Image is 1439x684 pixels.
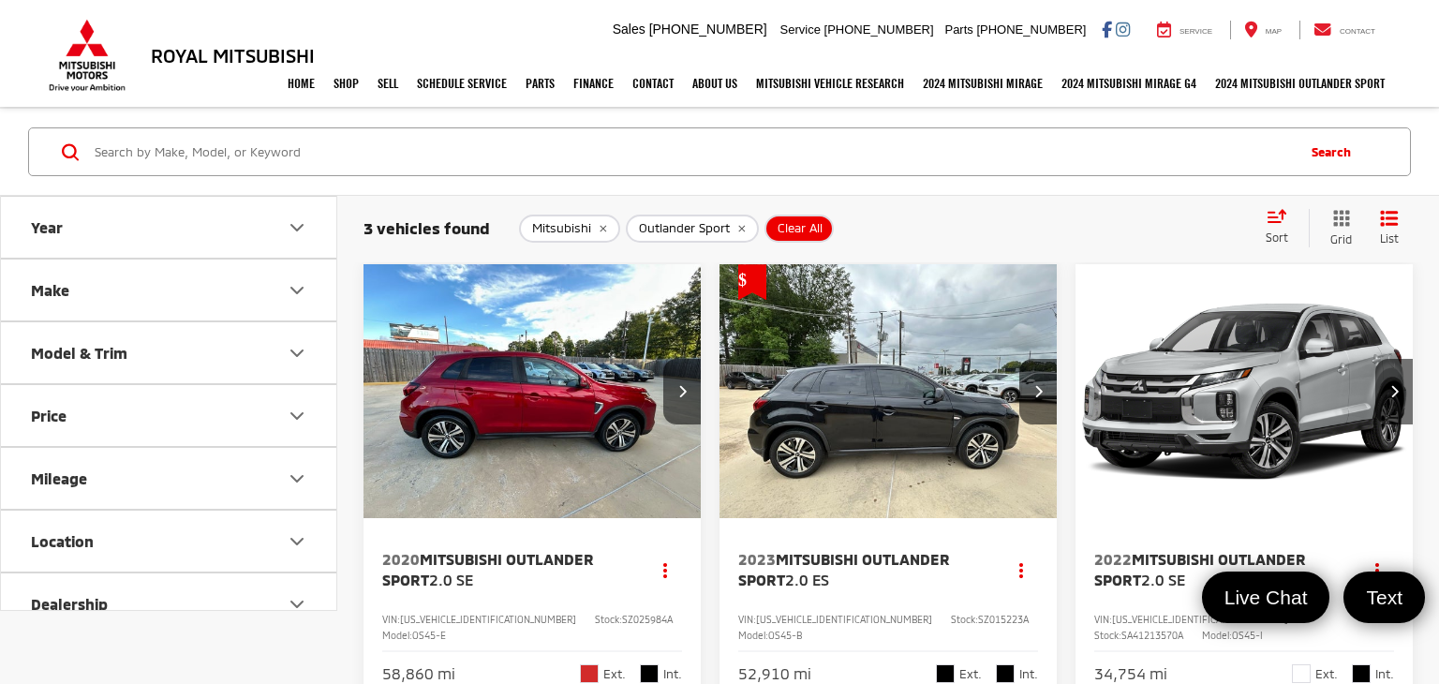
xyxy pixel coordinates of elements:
span: Get Price Drop Alert [738,264,766,300]
div: Model & Trim [31,344,127,362]
a: About Us [683,60,747,107]
button: remove Outlander%20Sport [626,215,759,243]
button: Grid View [1309,209,1366,247]
span: Contact [1340,27,1375,36]
button: Search [1293,128,1378,175]
a: Sell [368,60,408,107]
a: Map [1230,21,1296,39]
span: Model: [382,630,412,641]
span: Map [1266,27,1282,36]
img: 2023 Mitsubishi Outlander Sport 2.0 ES [719,264,1059,519]
span: Mitsubishi Outlander Sport [1094,550,1306,588]
a: Service [1143,21,1226,39]
span: 2020 [382,550,420,568]
span: Service [1179,27,1212,36]
span: Ext. [959,665,982,683]
button: Actions [1361,554,1394,587]
span: 2.0 SE [429,571,473,588]
div: Dealership [31,595,108,613]
button: Select sort value [1256,209,1309,246]
a: Schedule Service: Opens in a new tab [408,60,516,107]
a: 2024 Mitsubishi Outlander SPORT [1206,60,1394,107]
span: Outlander Sport [639,221,730,236]
div: Mileage [286,468,308,490]
span: [US_VEHICLE_IDENTIFICATION_NUMBER] [400,614,576,625]
div: Year [286,216,308,239]
div: Mileage [31,469,87,487]
a: 2024 Mitsubishi Mirage [913,60,1052,107]
span: Sales [613,22,645,37]
span: Int. [1375,665,1394,683]
div: Price [31,407,67,424]
h3: Royal Mitsubishi [151,45,315,66]
a: 2020Mitsubishi Outlander Sport2.0 SE [382,549,630,591]
span: Clear All [778,221,823,236]
span: Text [1357,585,1412,610]
span: Service [780,22,821,37]
a: Contact [1299,21,1389,39]
span: 2023 [738,550,776,568]
span: VIN: [1094,614,1112,625]
span: List [1380,230,1399,246]
button: MakeMake [1,260,338,320]
span: Ext. [603,665,626,683]
button: Actions [1005,554,1038,587]
span: OS45-B [768,630,802,641]
div: 2023 Mitsubishi Outlander Sport 2.0 ES 0 [719,264,1059,518]
span: dropdown dots [1375,562,1379,577]
a: Text [1343,572,1425,623]
img: 2022 Mitsubishi Outlander Sport 2.0 SE [1075,264,1415,519]
a: Contact [623,60,683,107]
span: [PHONE_NUMBER] [976,22,1086,37]
span: Ext. [1315,665,1338,683]
span: Black [640,664,659,683]
div: Location [286,530,308,553]
button: remove Mitsubishi [519,215,620,243]
div: Dealership [286,593,308,616]
img: Mitsubishi [45,19,129,92]
span: Stock: [595,614,622,625]
span: Model: [738,630,768,641]
a: 2022Mitsubishi Outlander Sport2.0 SE [1094,549,1343,591]
div: 2020 Mitsubishi Outlander Sport 2.0 SE 0 [363,264,703,518]
span: OS45-E [412,630,446,641]
div: 2022 Mitsubishi Outlander Sport 2.0 SE 0 [1075,264,1415,518]
span: SZ025984A [622,614,673,625]
div: Model & Trim [286,342,308,364]
span: OS45-I [1232,630,1263,641]
a: Instagram: Click to visit our Instagram page [1116,22,1130,37]
span: VIN: [738,614,756,625]
a: Parts: Opens in a new tab [516,60,564,107]
button: Next image [1019,359,1057,424]
span: Mitsubishi Outlander Sport [738,550,950,588]
span: Int. [1019,665,1038,683]
span: Model: [1202,630,1232,641]
span: 2.0 ES [785,571,829,588]
a: 2023 Mitsubishi Outlander Sport 2.0 ES2023 Mitsubishi Outlander Sport 2.0 ES2023 Mitsubishi Outla... [719,264,1059,518]
span: Stock: [1094,630,1121,641]
button: DealershipDealership [1,573,338,634]
span: [US_VEHICLE_IDENTIFICATION_NUMBER] [756,614,932,625]
button: Next image [1375,359,1413,424]
button: Next image [663,359,701,424]
a: 2022 Mitsubishi Outlander Sport 2.0 SE2022 Mitsubishi Outlander Sport 2.0 SE2022 Mitsubishi Outla... [1075,264,1415,518]
div: Price [286,405,308,427]
span: White Diamond [1292,664,1311,683]
button: Actions [649,554,682,587]
span: Mitsubishi [532,221,591,236]
img: 2020 Mitsubishi Outlander Sport 2.0 SE [363,264,703,519]
div: Location [31,532,94,550]
div: Year [31,218,63,236]
form: Search by Make, Model, or Keyword [93,129,1293,174]
a: Facebook: Click to visit our Facebook page [1102,22,1112,37]
a: Shop [324,60,368,107]
a: Finance [564,60,623,107]
span: Red Diamond [580,664,599,683]
span: dropdown dots [663,562,667,577]
span: 2.0 SE [1141,571,1185,588]
span: Grid [1330,231,1352,247]
span: [PHONE_NUMBER] [649,22,767,37]
span: SZ015223A [978,614,1029,625]
button: Model & TrimModel & Trim [1,322,338,383]
a: Mitsubishi Vehicle Research [747,60,913,107]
